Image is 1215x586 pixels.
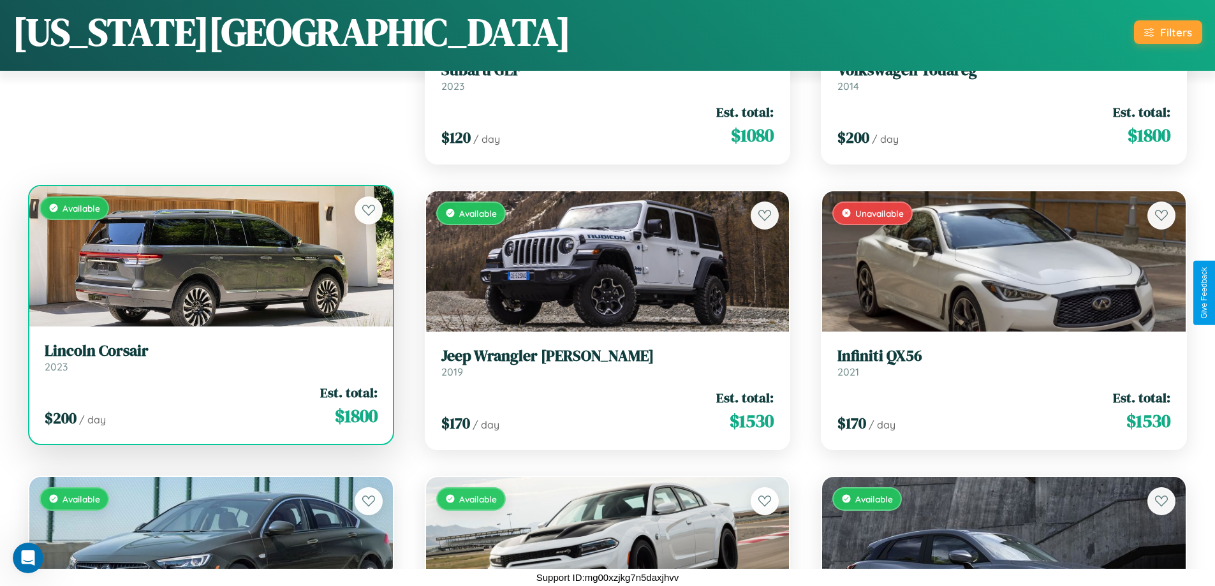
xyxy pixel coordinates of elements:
[536,569,679,586] p: Support ID: mg00xzjkg7n5daxjhvv
[441,413,470,434] span: $ 170
[837,127,869,148] span: $ 200
[730,408,774,434] span: $ 1530
[45,342,378,360] h3: Lincoln Corsair
[441,347,774,378] a: Jeep Wrangler [PERSON_NAME]2019
[1128,122,1170,148] span: $ 1800
[473,133,500,145] span: / day
[459,494,497,504] span: Available
[441,80,464,92] span: 2023
[869,418,895,431] span: / day
[45,407,77,429] span: $ 200
[855,208,904,219] span: Unavailable
[1134,20,1202,44] button: Filters
[731,122,774,148] span: $ 1080
[13,543,43,573] iframe: Intercom live chat
[45,360,68,373] span: 2023
[441,127,471,148] span: $ 120
[837,347,1170,365] h3: Infiniti QX56
[13,6,571,58] h1: [US_STATE][GEOGRAPHIC_DATA]
[1113,103,1170,121] span: Est. total:
[441,61,774,92] a: Subaru GLF2023
[837,413,866,434] span: $ 170
[716,388,774,407] span: Est. total:
[335,403,378,429] span: $ 1800
[459,208,497,219] span: Available
[441,347,774,365] h3: Jeep Wrangler [PERSON_NAME]
[837,61,1170,92] a: Volkswagen Touareg2014
[1160,26,1192,39] div: Filters
[1200,267,1209,319] div: Give Feedback
[1126,408,1170,434] span: $ 1530
[1113,388,1170,407] span: Est. total:
[837,61,1170,80] h3: Volkswagen Touareg
[441,61,774,80] h3: Subaru GLF
[716,103,774,121] span: Est. total:
[473,418,499,431] span: / day
[79,413,106,426] span: / day
[855,494,893,504] span: Available
[441,365,463,378] span: 2019
[837,365,859,378] span: 2021
[63,494,100,504] span: Available
[45,342,378,373] a: Lincoln Corsair2023
[872,133,899,145] span: / day
[320,383,378,402] span: Est. total:
[63,203,100,214] span: Available
[837,347,1170,378] a: Infiniti QX562021
[837,80,859,92] span: 2014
